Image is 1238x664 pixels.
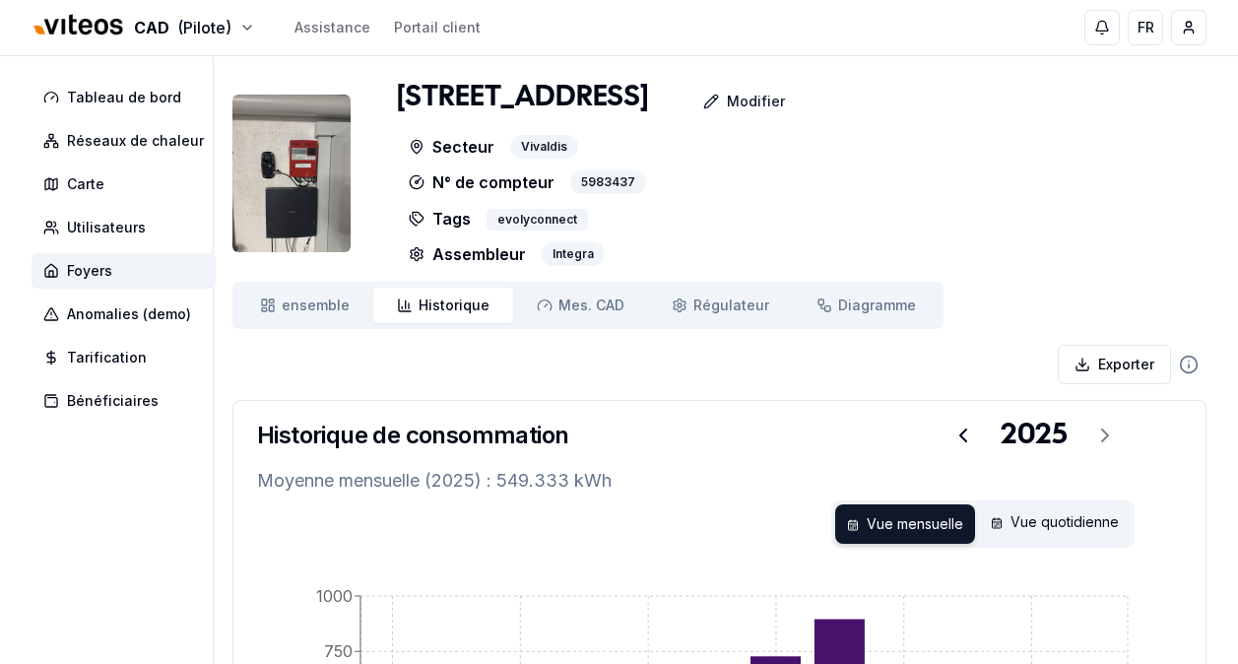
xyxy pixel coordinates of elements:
[793,288,940,323] a: Diagramme
[67,174,104,194] span: Carte
[409,242,526,266] p: Assembleur
[542,242,605,266] div: Integra
[67,131,204,151] span: Réseaux de chaleur
[32,123,224,159] a: Réseaux de chaleur
[32,253,224,289] a: Foyers
[324,641,353,661] tspan: 750
[32,2,126,49] img: Viteos - CAD Logo
[134,16,169,39] span: CAD
[32,166,224,202] a: Carte
[282,296,350,315] span: ensemble
[648,288,793,323] a: Régulateur
[32,297,224,332] a: Anomalies (demo)
[570,170,646,194] div: 5983437
[373,288,513,323] a: Historique
[67,348,147,367] span: Tarification
[1001,418,1068,453] div: 2025
[835,504,975,544] div: Vue mensuelle
[236,288,373,323] a: ensemble
[558,296,624,315] span: Mes. CAD
[397,80,648,115] h1: [STREET_ADDRESS]
[67,261,112,281] span: Foyers
[838,296,916,315] span: Diagramme
[1138,18,1154,37] span: FR
[1128,10,1163,45] button: FR
[257,467,1182,495] p: Moyenne mensuelle (2025) : 549.333 kWh
[32,7,255,49] button: CAD(Pilote)
[316,586,353,606] tspan: 1000
[32,80,224,115] a: Tableau de bord
[409,206,471,231] p: Tags
[257,420,568,451] h3: Historique de consommation
[693,296,769,315] span: Régulateur
[419,296,489,315] span: Historique
[409,170,554,194] p: N° de compteur
[727,92,785,111] p: Modifier
[177,16,231,39] span: (Pilote)
[487,209,588,231] div: evolyconnect
[648,82,801,121] a: Modifier
[67,391,159,411] span: Bénéficiaires
[67,218,146,237] span: Utilisateurs
[294,18,370,37] a: Assistance
[510,135,578,159] div: Vivaldis
[32,210,224,245] a: Utilisateurs
[1058,345,1171,384] button: Exporter
[67,88,181,107] span: Tableau de bord
[409,135,494,159] p: Secteur
[32,383,224,419] a: Bénéficiaires
[32,340,224,375] a: Tarification
[513,288,648,323] a: Mes. CAD
[394,18,481,37] a: Portail client
[232,95,351,252] img: unit Image
[979,504,1131,544] div: Vue quotidienne
[67,304,191,324] span: Anomalies (demo)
